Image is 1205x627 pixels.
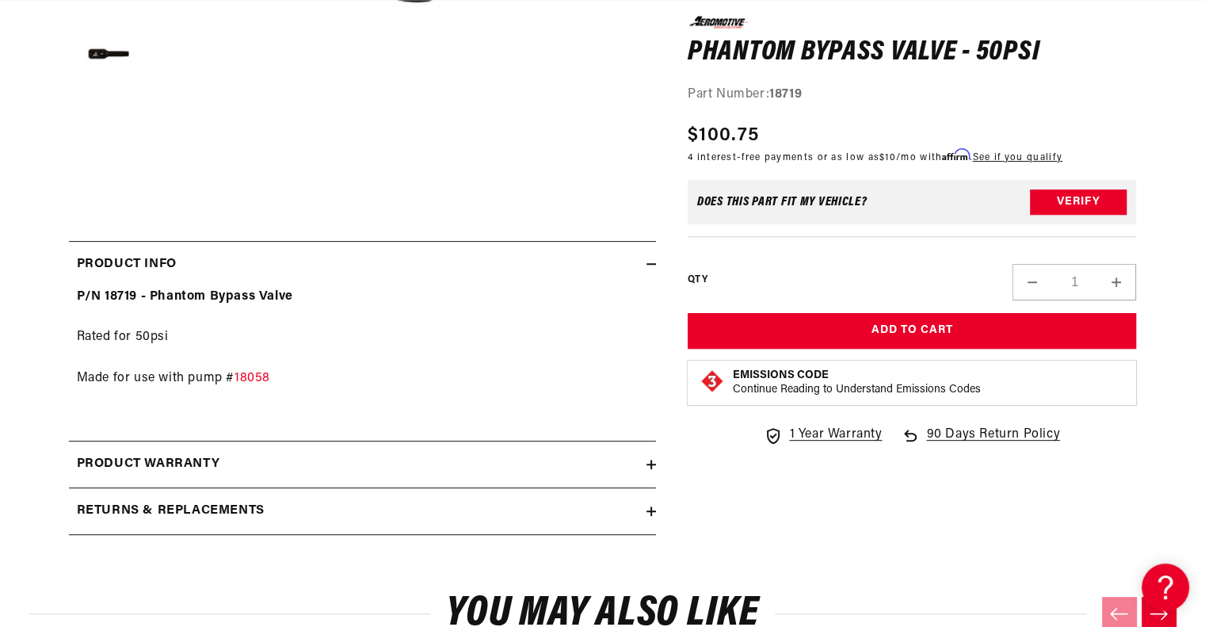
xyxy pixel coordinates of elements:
[1030,189,1127,215] button: Verify
[733,369,981,397] button: Emissions CodeContinue Reading to Understand Emissions Codes
[77,290,293,303] strong: P/N 18719 - Phantom Bypass Valve
[700,369,725,394] img: Emissions code
[764,425,882,445] a: 1 Year Warranty
[77,254,177,275] h2: Product Info
[77,454,220,475] h2: Product warranty
[69,287,656,429] div: Rated for 50psi Made for use with pump #
[69,242,656,288] summary: Product Info
[688,313,1137,349] button: Add to Cart
[688,120,759,149] span: $100.75
[688,40,1137,65] h1: Phantom Bypass Valve - 50psi
[69,14,148,94] button: Load image 5 in gallery view
[942,148,970,160] span: Affirm
[235,372,270,384] a: 18058
[688,85,1137,105] div: Part Number:
[688,149,1062,164] p: 4 interest-free payments or as low as /mo with .
[769,88,802,101] strong: 18719
[688,273,707,287] label: QTY
[789,425,882,445] span: 1 Year Warranty
[69,442,656,487] summary: Product warranty
[901,425,1060,461] a: 90 Days Return Policy
[733,383,981,397] p: Continue Reading to Understand Emissions Codes
[77,501,265,522] h2: Returns & replacements
[973,152,1062,162] a: See if you qualify - Learn more about Affirm Financing (opens in modal)
[733,369,829,381] strong: Emissions Code
[879,152,896,162] span: $10
[926,425,1060,461] span: 90 Days Return Policy
[697,196,868,208] div: Does This part fit My vehicle?
[69,488,656,534] summary: Returns & replacements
